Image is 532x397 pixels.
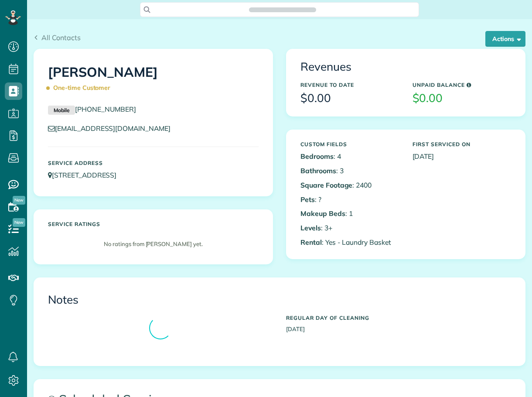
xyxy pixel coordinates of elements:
[413,82,512,88] h5: Unpaid Balance
[300,195,315,204] b: Pets
[34,32,81,43] a: All Contacts
[48,124,179,133] a: [EMAIL_ADDRESS][DOMAIN_NAME]
[300,152,334,161] b: Bedrooms
[48,294,511,306] h3: Notes
[52,240,254,248] p: No ratings from [PERSON_NAME] yet.
[48,160,259,166] h5: Service Address
[48,105,136,113] a: Mobile[PHONE_NUMBER]
[413,141,512,147] h5: First Serviced On
[300,237,399,247] p: : Yes - Laundry Basket
[300,82,399,88] h5: Revenue to Date
[300,151,399,161] p: : 4
[300,92,399,105] h3: $0.00
[300,238,322,246] b: Rental
[300,209,345,218] b: Makeup Beds
[286,315,511,321] h5: Regular day of cleaning
[48,106,75,115] small: Mobile
[48,171,125,179] a: [STREET_ADDRESS]
[41,33,81,42] span: All Contacts
[258,5,307,14] span: Search ZenMaid…
[300,180,399,190] p: : 2400
[485,31,525,47] button: Actions
[300,181,352,189] b: Square Footage
[300,61,511,73] h3: Revenues
[300,166,399,176] p: : 3
[13,196,25,205] span: New
[48,80,114,96] span: One-time Customer
[300,195,399,205] p: : ?
[48,221,259,227] h5: Service ratings
[300,223,321,232] b: Levels
[300,209,399,219] p: : 1
[300,166,336,175] b: Bathrooms
[413,92,512,105] h3: $0.00
[13,218,25,227] span: New
[413,151,512,161] p: [DATE]
[300,141,399,147] h5: Custom Fields
[48,65,259,96] h1: [PERSON_NAME]
[280,311,518,333] div: [DATE]
[300,223,399,233] p: : 3+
